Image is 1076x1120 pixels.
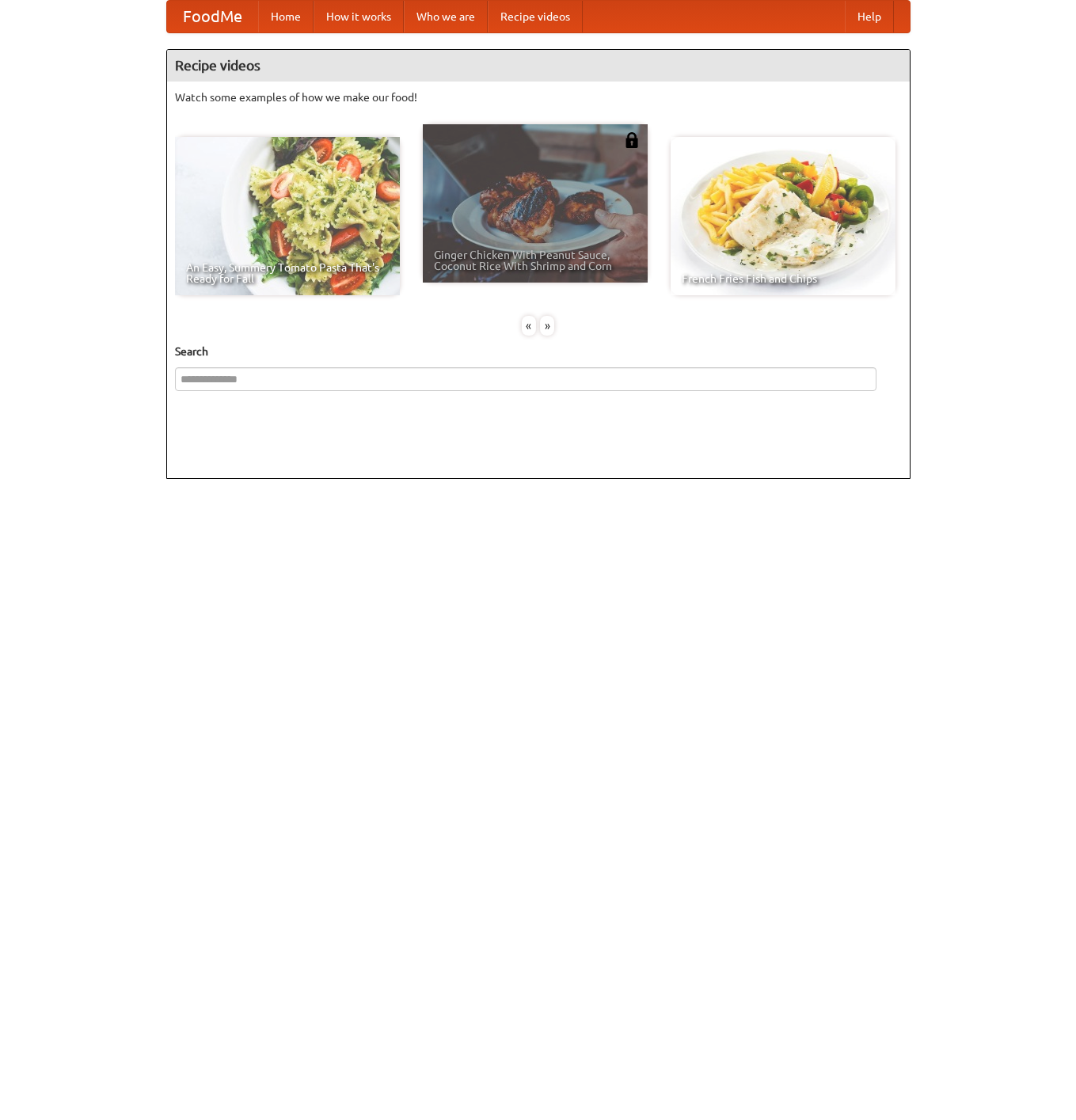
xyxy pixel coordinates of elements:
a: An Easy, Summery Tomato Pasta That's Ready for Fall [175,137,400,295]
p: Watch some examples of how we make our food! [175,89,902,105]
a: FoodMe [167,1,258,32]
h4: Recipe videos [167,50,910,82]
img: 483408.png [624,132,640,148]
a: Recipe videos [488,1,583,32]
span: An Easy, Summery Tomato Pasta That's Ready for Fall [186,262,389,284]
a: How it works [314,1,404,32]
div: » [540,316,554,336]
a: Help [845,1,894,32]
span: French Fries Fish and Chips [682,273,884,284]
a: Who we are [404,1,488,32]
div: « [522,316,536,336]
h5: Search [175,344,902,359]
a: French Fries Fish and Chips [671,137,895,295]
a: Home [258,1,314,32]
